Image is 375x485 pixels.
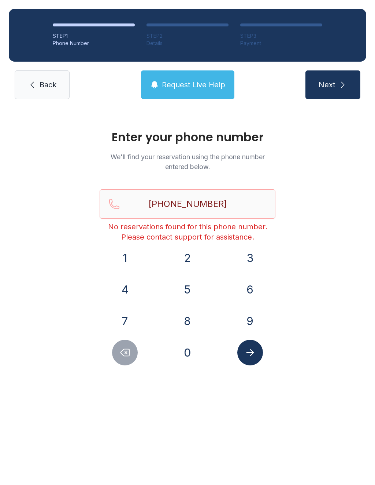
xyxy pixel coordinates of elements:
[175,245,200,271] button: 2
[112,245,138,271] button: 1
[146,32,229,40] div: STEP 2
[53,40,135,47] div: Phone Number
[112,340,138,365] button: Delete number
[240,32,322,40] div: STEP 3
[40,80,56,90] span: Back
[53,32,135,40] div: STEP 1
[240,40,322,47] div: Payment
[237,245,263,271] button: 3
[237,308,263,334] button: 9
[112,308,138,334] button: 7
[237,277,263,302] button: 6
[175,308,200,334] button: 8
[175,277,200,302] button: 5
[319,80,335,90] span: Next
[237,340,263,365] button: Submit lookup form
[100,222,275,242] div: No reservations found for this phone number. Please contact support for assistance.
[100,152,275,172] p: We'll find your reservation using the phone number entered below.
[100,131,275,143] h1: Enter your phone number
[112,277,138,302] button: 4
[175,340,200,365] button: 0
[162,80,225,90] span: Request Live Help
[100,189,275,219] input: Reservation phone number
[146,40,229,47] div: Details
